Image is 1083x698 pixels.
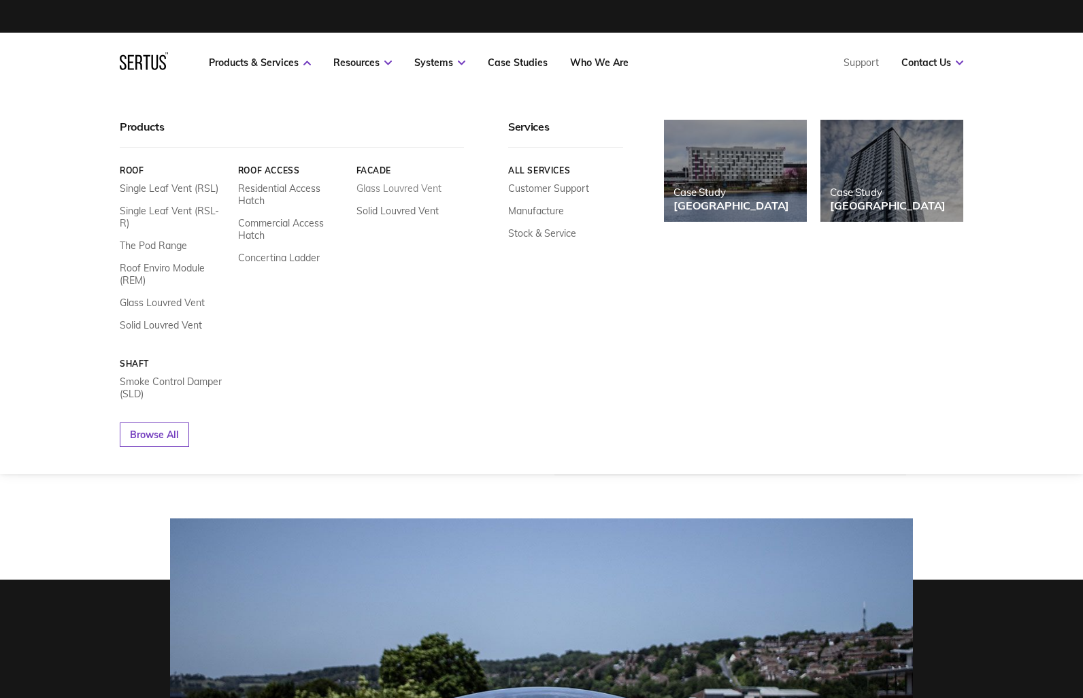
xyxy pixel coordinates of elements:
a: Facade [356,165,465,176]
a: All services [508,165,623,176]
div: Case Study [830,186,946,199]
a: Single Leaf Vent (RSL) [120,182,218,195]
a: The Pod Range [120,239,187,252]
a: Products & Services [209,56,311,69]
a: Case Study[GEOGRAPHIC_DATA] [664,120,807,222]
a: Manufacture [508,205,564,217]
a: Shaft [120,359,228,369]
a: Systems [414,56,465,69]
div: Products [120,120,464,148]
iframe: Chat Widget [838,540,1083,698]
a: Single Leaf Vent (RSL-R) [120,205,228,229]
a: Case Studies [488,56,548,69]
a: Commercial Access Hatch [238,217,346,242]
a: Solid Louvred Vent [120,319,202,331]
a: Customer Support [508,182,589,195]
a: Smoke Control Damper (SLD) [120,376,228,400]
a: Support [844,56,879,69]
div: [GEOGRAPHIC_DATA] [673,199,789,212]
a: Glass Louvred Vent [356,182,441,195]
a: Case Study[GEOGRAPHIC_DATA] [820,120,963,222]
a: Roof Enviro Module (REM) [120,262,228,286]
a: Who We Are [570,56,629,69]
div: Services [508,120,623,148]
a: Resources [333,56,392,69]
a: Concertina Ladder [238,252,320,264]
a: Solid Louvred Vent [356,205,439,217]
a: Roof [120,165,228,176]
a: Glass Louvred Vent [120,297,205,309]
a: Roof Access [238,165,346,176]
a: Stock & Service [508,227,576,239]
div: Case Study [673,186,789,199]
a: Residential Access Hatch [238,182,346,207]
a: Browse All [120,422,189,447]
div: [GEOGRAPHIC_DATA] [830,199,946,212]
a: Contact Us [901,56,963,69]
